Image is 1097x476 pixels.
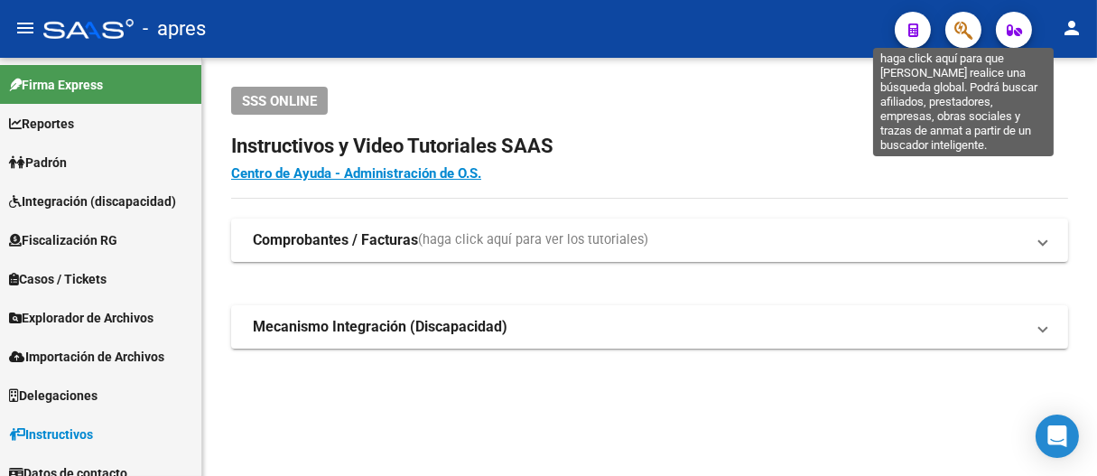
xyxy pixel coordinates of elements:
[9,347,164,367] span: Importación de Archivos
[231,165,481,182] a: Centro de Ayuda - Administración de O.S.
[1061,17,1083,39] mat-icon: person
[9,269,107,289] span: Casos / Tickets
[9,386,98,406] span: Delegaciones
[231,219,1068,262] mat-expansion-panel-header: Comprobantes / Facturas(haga click aquí para ver los tutoriales)
[242,93,317,109] span: SSS ONLINE
[9,114,74,134] span: Reportes
[14,17,36,39] mat-icon: menu
[143,9,206,49] span: - apres
[9,153,67,173] span: Padrón
[9,425,93,444] span: Instructivos
[1036,415,1079,458] div: Open Intercom Messenger
[9,230,117,250] span: Fiscalización RG
[9,75,103,95] span: Firma Express
[231,129,1068,163] h2: Instructivos y Video Tutoriales SAAS
[9,308,153,328] span: Explorador de Archivos
[231,305,1068,349] mat-expansion-panel-header: Mecanismo Integración (Discapacidad)
[418,230,648,250] span: (haga click aquí para ver los tutoriales)
[9,191,176,211] span: Integración (discapacidad)
[253,317,507,337] strong: Mecanismo Integración (Discapacidad)
[231,87,328,115] button: SSS ONLINE
[253,230,418,250] strong: Comprobantes / Facturas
